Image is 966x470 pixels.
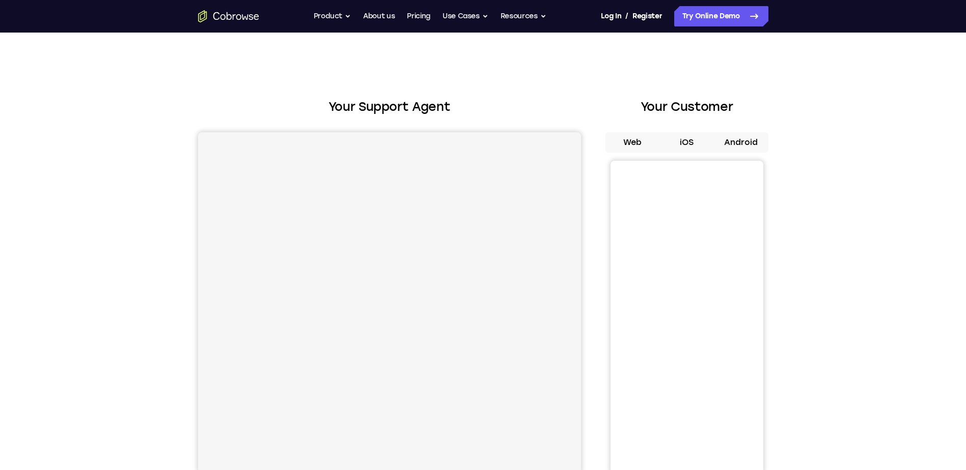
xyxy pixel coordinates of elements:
[501,6,546,26] button: Resources
[601,6,621,26] a: Log In
[363,6,395,26] a: About us
[605,132,660,153] button: Web
[605,98,768,116] h2: Your Customer
[314,6,351,26] button: Product
[198,98,581,116] h2: Your Support Agent
[407,6,430,26] a: Pricing
[632,6,662,26] a: Register
[198,10,259,22] a: Go to the home page
[714,132,768,153] button: Android
[659,132,714,153] button: iOS
[625,10,628,22] span: /
[674,6,768,26] a: Try Online Demo
[443,6,488,26] button: Use Cases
